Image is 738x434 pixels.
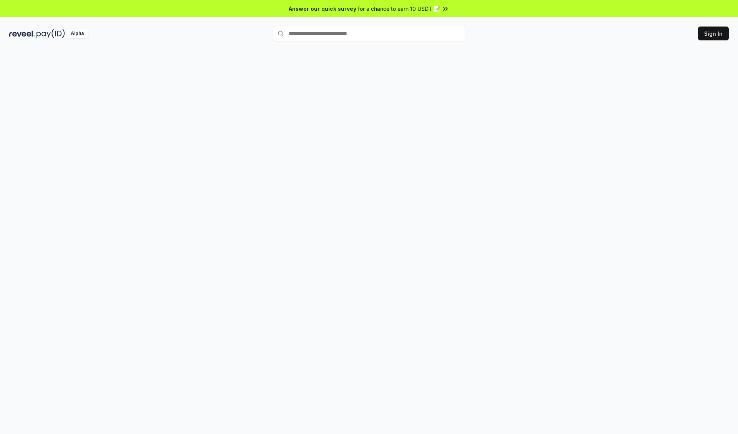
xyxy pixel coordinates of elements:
span: for a chance to earn 10 USDT 📝 [358,5,440,13]
div: Alpha [66,29,88,38]
img: pay_id [37,29,65,38]
span: Answer our quick survey [289,5,356,13]
img: reveel_dark [9,29,35,38]
button: Sign In [698,27,729,40]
